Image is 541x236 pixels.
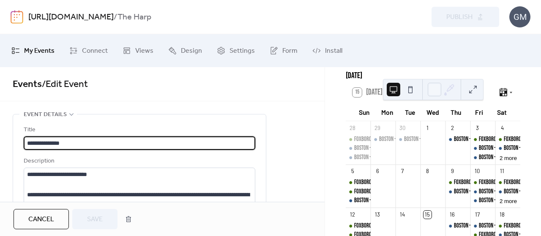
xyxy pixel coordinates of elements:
div: BOSTON - LINE DANCING [454,222,497,230]
div: Title [24,125,254,135]
div: FOXBORO - NFL SUNDAYS [346,135,371,144]
div: 15 [424,211,431,218]
div: GM [509,6,530,27]
div: FOXBORO - COLLEGE FOOTBALL SATURDAYS [495,135,520,144]
div: 17 [473,211,481,218]
button: 2 more [496,153,520,162]
span: Views [135,44,153,58]
div: BOSTON - LINE DANCING [445,187,470,196]
div: Mon [375,103,398,121]
div: BOSTON - TATE MCRAE PARK PRE-SHOW PARTY [470,222,495,230]
div: 13 [374,211,381,218]
div: BOSTON - NBA YOUNGBOY PRE-SHOW PARTY [346,144,371,152]
div: Tue [399,103,421,121]
div: 10 [473,168,481,175]
div: Sat [491,103,514,121]
div: 9 [448,168,456,175]
div: BOSTON - COLLEGE FOOTBALL SATURDAYS [495,144,520,152]
span: Install [325,44,342,58]
span: Cancel [28,214,54,225]
a: Install [306,38,349,64]
div: BOSTON - NBA YOUNGBOY PRE-SHOW PARTY [354,144,434,152]
a: Settings [210,38,261,64]
div: 12 [349,211,356,218]
div: Fri [467,103,490,121]
a: My Events [5,38,61,64]
div: FOXBORO - Acoustic Live Fridays ft. Andrew Geanacopoulos [470,135,495,144]
div: Sun [352,103,375,121]
div: 6 [374,168,381,175]
div: BOSTON - NFL SUNDAYS [354,153,396,162]
span: My Events [24,44,55,58]
div: 5 [349,168,356,175]
div: BOSTON - THE BENDERZ [479,187,521,196]
div: 7 [399,168,406,175]
span: Settings [230,44,255,58]
div: BOSTON - LINE DANCING [445,222,470,230]
div: BOSTON - THE BENDERZ [470,187,495,196]
div: 2 [448,124,456,132]
b: The Harp [117,9,151,25]
div: BOSTON - LINE DANCING [454,187,497,196]
div: 4 [498,124,506,132]
span: Connect [82,44,108,58]
div: BOSTON - ADAM SANDLER PRE-SHOW PARTY [396,135,421,144]
b: / [114,9,117,25]
div: [DATE] [346,70,520,82]
div: FOXBORO - PATS VS BILLS GAME WATCH + GIVEAWAYS [354,187,450,196]
div: BOSTON - COLLEGE FOOTBALL SATURDAYS [495,187,520,196]
div: 11 [498,168,506,175]
div: FOXBORO - SUNDAY BRUNCH [346,222,371,230]
div: 18 [498,211,506,218]
a: Form [263,38,304,64]
div: FOXBORO - SPORTS TRIVIA THURSDAYS [445,178,470,187]
div: Wed [421,103,444,121]
div: Thu [445,103,467,121]
div: BOSTON - NFL SUNDAYS [346,153,371,162]
span: Event details [24,110,67,120]
div: 8 [424,168,431,175]
div: BOSTON - Block Party Bar Crawl [470,153,495,162]
img: logo [11,10,23,24]
div: FOXBORO - PATS VS BILLS GAME WATCH + GIVEAWAYS [346,187,371,196]
div: FOXBORO - NFL SUNDAYS [354,135,399,144]
div: BOSTON - BRUINS PRE-SEASON [379,135,434,144]
span: Design [181,44,202,58]
div: BOSTON - NFL SUNDAYS [354,196,396,205]
div: BOSTON - [GEOGRAPHIC_DATA] [479,144,534,152]
button: 2 more [496,196,520,205]
div: FOXBORO - COLLEGE FOOTBALL SATURDAYS [495,178,520,187]
span: Form [282,44,298,58]
div: 1 [424,124,431,132]
div: 29 [374,124,381,132]
div: FOXBORO - SUNDAY BRUNCH [346,178,371,187]
button: Cancel [14,209,69,229]
div: BOSTON - LINE DANCING [454,135,497,144]
div: BOSTON - NICOLLS ROAD [470,144,495,152]
div: BOSTON - Block Party Bar Crawl [470,196,495,205]
div: 14 [399,211,406,218]
div: BOSTON - NFL SUNDAYS [346,196,371,205]
div: BOSTON - LINE DANCING [445,135,470,144]
a: Design [162,38,208,64]
div: FOXBORO - [DATE] BRUNCH [354,178,403,187]
div: FOXBORO - COLLEGE FOOTBALL SATURDAYS [495,222,520,230]
a: Events [13,75,42,94]
div: FOXBORO - SPORTS TRIVIA THURSDAYS [454,178,524,187]
a: Connect [63,38,114,64]
div: 28 [349,124,356,132]
a: [URL][DOMAIN_NAME] [28,9,114,25]
div: BOSTON - [PERSON_NAME] PRE-SHOW PARTY [404,135,485,144]
div: FOXBORO - [DATE] BRUNCH [354,222,403,230]
div: 3 [473,124,481,132]
span: / Edit Event [42,75,88,94]
div: BOSTON - BRUINS PRE-SEASON [371,135,396,144]
a: Views [116,38,160,64]
div: FOXBORO - Acoustic Live Fridays ft. Ryan McHugh [470,178,495,187]
div: 30 [399,124,406,132]
div: Description [24,156,254,166]
div: 16 [448,211,456,218]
